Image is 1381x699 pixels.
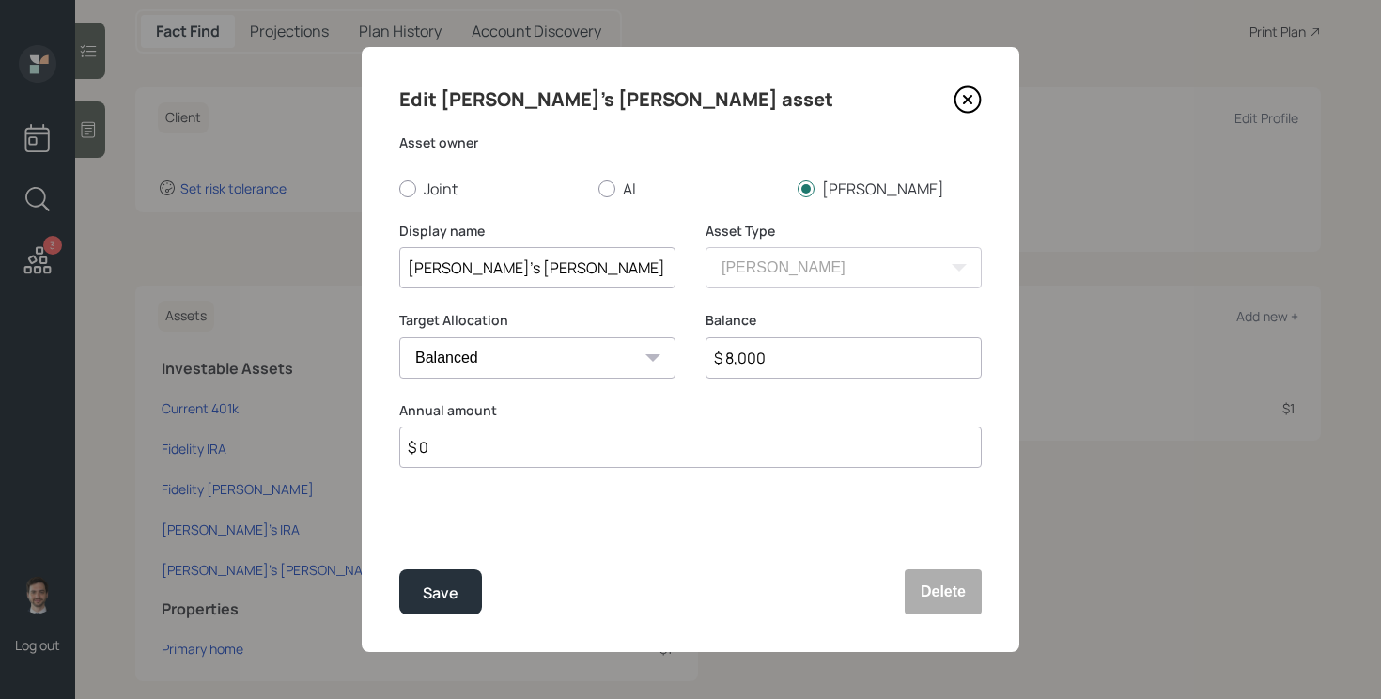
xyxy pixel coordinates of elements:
label: Asset owner [399,133,982,152]
label: Asset Type [706,222,982,241]
div: Save [423,581,458,606]
label: Joint [399,179,583,199]
label: Target Allocation [399,311,675,330]
label: Annual amount [399,401,982,420]
label: Al [598,179,783,199]
label: Balance [706,311,982,330]
label: [PERSON_NAME] [798,179,982,199]
button: Delete [905,569,982,614]
label: Display name [399,222,675,241]
h4: Edit [PERSON_NAME]'s [PERSON_NAME] asset [399,85,833,115]
button: Save [399,569,482,614]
